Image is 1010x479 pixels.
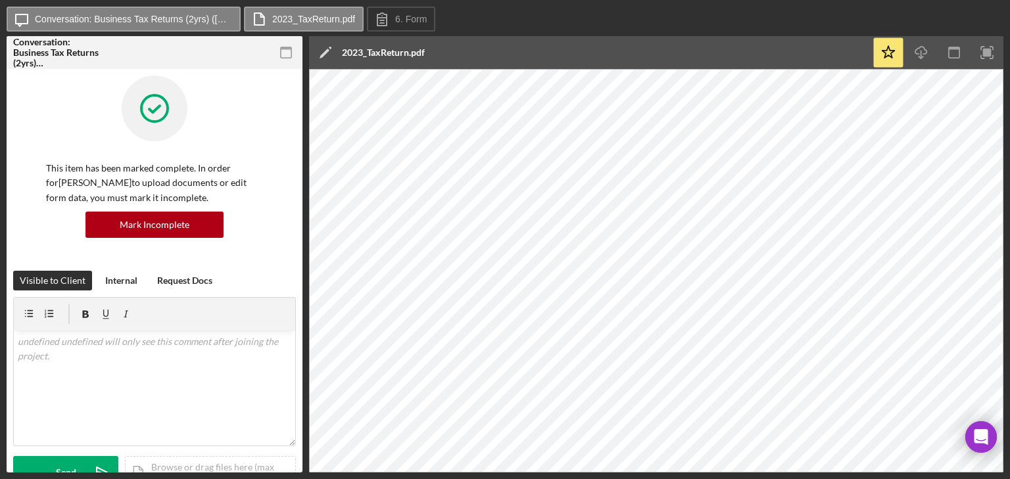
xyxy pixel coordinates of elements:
[7,7,241,32] button: Conversation: Business Tax Returns (2yrs) ([PERSON_NAME])
[13,271,92,290] button: Visible to Client
[151,271,219,290] button: Request Docs
[272,14,355,24] label: 2023_TaxReturn.pdf
[965,421,997,453] div: Open Intercom Messenger
[342,47,425,58] div: 2023_TaxReturn.pdf
[20,271,85,290] div: Visible to Client
[120,212,189,238] div: Mark Incomplete
[395,14,427,24] label: 6. Form
[105,271,137,290] div: Internal
[244,7,364,32] button: 2023_TaxReturn.pdf
[85,212,224,238] button: Mark Incomplete
[35,14,232,24] label: Conversation: Business Tax Returns (2yrs) ([PERSON_NAME])
[13,37,105,68] div: Conversation: Business Tax Returns (2yrs) ([PERSON_NAME])
[157,271,212,290] div: Request Docs
[46,161,263,205] p: This item has been marked complete. In order for [PERSON_NAME] to upload documents or edit form d...
[99,271,144,290] button: Internal
[367,7,435,32] button: 6. Form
